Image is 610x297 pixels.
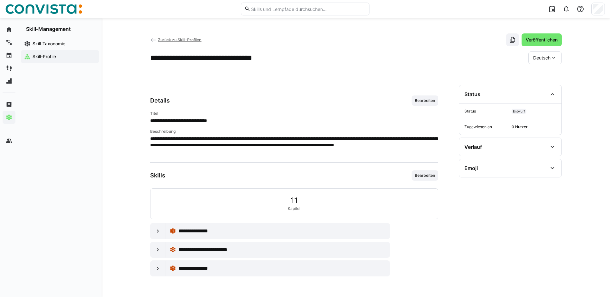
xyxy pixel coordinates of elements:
[412,170,438,181] button: Bearbeiten
[288,206,300,211] span: Kapitel
[414,173,436,178] span: Bearbeiten
[150,129,438,134] h4: Beschreibung
[150,97,170,104] h3: Details
[525,37,559,43] span: Veröffentlichen
[513,109,525,113] span: Entwurf
[512,124,556,130] span: 0 Nutzer
[150,111,438,116] h4: Titel
[412,95,438,106] button: Bearbeiten
[150,37,202,42] a: Zurück zu Skill-Profilen
[464,144,482,150] div: Verlauf
[291,196,298,205] span: 11
[464,91,480,97] div: Status
[464,165,478,171] div: Emoji
[150,172,165,179] h3: Skills
[158,37,201,42] span: Zurück zu Skill-Profilen
[464,109,509,114] span: Status
[250,6,366,12] input: Skills und Lernpfade durchsuchen…
[414,98,436,103] span: Bearbeiten
[533,55,551,61] span: Deutsch
[464,124,509,130] span: Zugewiesen an
[522,33,562,46] button: Veröffentlichen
